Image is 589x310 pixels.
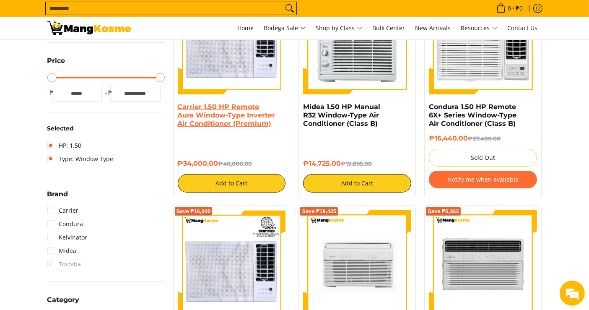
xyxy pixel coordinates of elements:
span: Toshiba [47,258,81,271]
span: Brand [47,191,68,198]
summary: Open [47,57,65,70]
span: Shop by Class [316,23,363,34]
button: Notify me when available [429,171,537,188]
a: Carrier 1.50 HP Remote Aura Window-Type Inverter Air Conditioner (Premium) [178,103,275,128]
span: Save ₱16,000 [176,209,211,214]
a: Bodega Sale [260,17,310,39]
a: Kelvinator [47,231,88,244]
del: ₱40,000.00 [218,160,252,167]
span: Price [47,57,65,64]
span: Save ₱19,425 [302,209,336,214]
span: ₱ [47,89,56,97]
span: ₱0 [515,5,524,11]
nav: Main Menu [140,17,542,39]
button: Search [283,2,296,15]
button: Sold Out [429,149,537,167]
span: Save ₱6,362 [428,209,459,214]
a: Carrier [47,204,79,217]
a: Condura [47,217,83,231]
a: New Arrivals [411,17,455,39]
h6: ₱16,440.00 [429,134,537,143]
del: ₱19,895.00 [341,160,372,167]
del: ₱27,400.00 [468,135,501,142]
h6: ₱14,725.00 [303,159,411,168]
span: New Arrivals [415,24,451,32]
span: Bulk Center [373,24,405,32]
a: Midea [47,244,77,258]
a: Condura 1.50 HP Remote 6X+ Series Window-Type Air Conditioner (Class B) [429,103,516,128]
a: Contact Us [503,17,542,39]
a: Resources [457,17,502,39]
a: HP: 1.50 [47,139,82,152]
summary: Open [47,191,68,204]
span: Bodega Sale [264,23,306,34]
h6: ₱34,000.00 [178,159,286,168]
a: Midea 1.50 HP Manual R32 Window-Type Air Conditioner (Class B) [303,103,380,128]
span: Home [238,24,254,32]
a: Type: Window Type [47,152,114,166]
button: Add to Cart [303,174,411,193]
a: Bulk Center [368,17,410,39]
a: Home [234,17,258,39]
a: Shop by Class [312,17,367,39]
span: • [494,4,526,13]
img: Bodega Sale Aircon l Mang Kosme: Home Appliances Warehouse Sale Window Type [47,21,131,35]
span: ₱ [106,89,114,97]
span: Contact Us [508,24,538,32]
button: Add to Cart [178,174,286,193]
span: Category [47,297,80,303]
summary: Open [47,297,80,310]
span: 0 [507,5,513,11]
span: Resources [461,23,498,34]
h6: Selected [47,125,165,133]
